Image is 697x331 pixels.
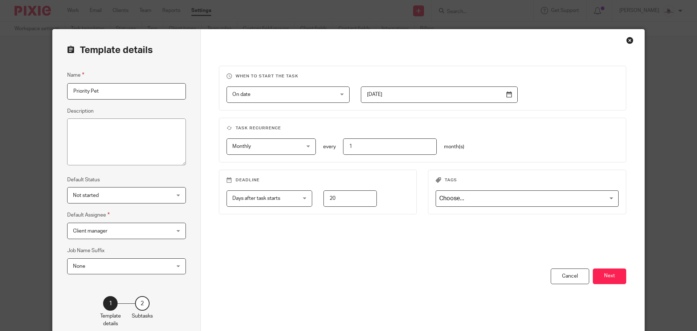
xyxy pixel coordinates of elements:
[132,312,153,320] p: Subtasks
[436,177,619,183] h3: Tags
[73,264,85,269] span: None
[67,44,153,56] h2: Template details
[67,211,110,219] label: Default Assignee
[232,144,251,149] span: Monthly
[227,73,619,79] h3: When to start the task
[232,92,250,97] span: On date
[444,144,464,149] span: month(s)
[232,196,280,201] span: Days after task starts
[626,37,633,44] div: Close this dialog window
[436,190,619,207] div: Search for option
[73,193,99,198] span: Not started
[323,143,336,150] p: every
[551,269,589,284] div: Cancel
[67,108,94,115] label: Description
[437,192,614,205] input: Search for option
[103,296,118,311] div: 1
[67,176,100,183] label: Default Status
[73,229,107,234] span: Client manager
[67,247,105,254] label: Job Name Suffix
[227,125,619,131] h3: Task recurrence
[593,269,626,284] button: Next
[135,296,150,311] div: 2
[67,71,84,79] label: Name
[100,312,121,327] p: Template details
[227,177,409,183] h3: Deadline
